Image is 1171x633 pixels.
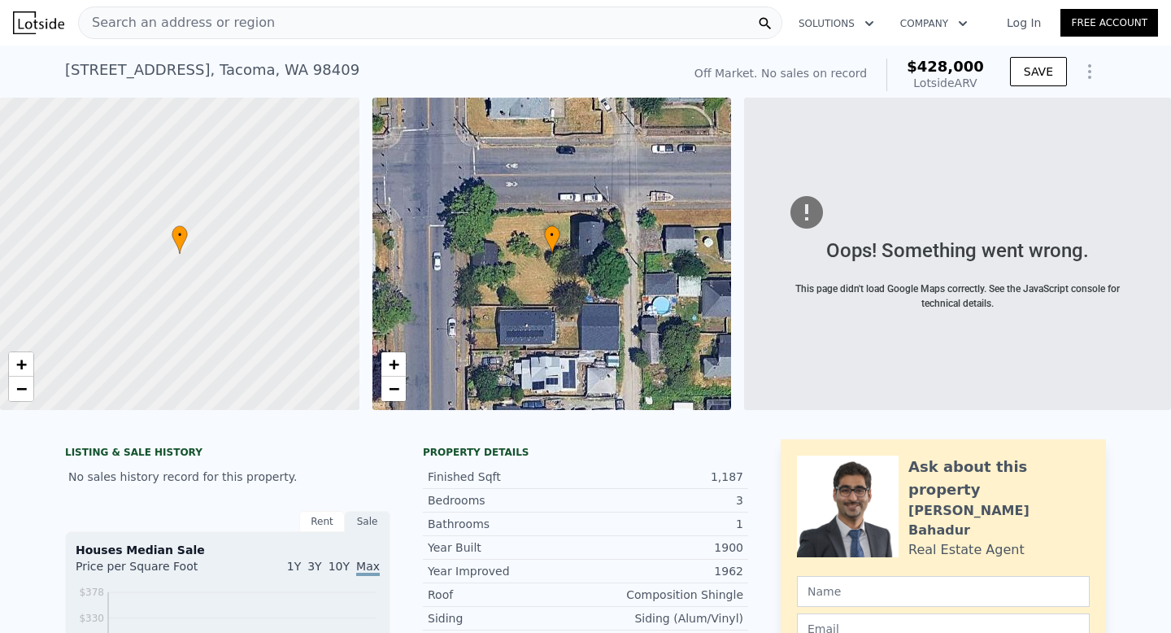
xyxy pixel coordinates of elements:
div: Siding (Alum/Vinyl) [585,610,743,626]
a: Zoom in [9,352,33,377]
img: Lotside [13,11,64,34]
span: Max [356,560,380,576]
span: 1Y [287,560,301,573]
div: 1,187 [585,469,743,485]
div: Finished Sqft [428,469,585,485]
div: Houses Median Sale [76,542,380,558]
span: $428,000 [907,58,984,75]
a: Log In [987,15,1060,31]
div: Composition Shingle [585,587,743,603]
div: [STREET_ADDRESS] , Tacoma , WA 98409 [65,59,359,81]
span: − [16,378,27,399]
div: Ask about this property [908,456,1090,501]
div: Bathrooms [428,516,585,532]
span: + [388,354,398,374]
div: Rent [299,511,345,532]
div: [PERSON_NAME] Bahadur [908,501,1090,540]
div: Sale [345,511,390,532]
span: + [16,354,27,374]
div: LISTING & SALE HISTORY [65,446,390,462]
div: Bedrooms [428,492,585,509]
a: Free Account [1060,9,1158,37]
div: 3 [585,492,743,509]
input: Name [797,576,1090,607]
div: This page didn't load Google Maps correctly. See the JavaScript console for technical details. [791,282,1125,311]
span: − [388,378,398,399]
button: Company [887,9,981,38]
tspan: $378 [79,587,104,598]
tspan: $330 [79,613,104,624]
div: Year Built [428,539,585,556]
button: SAVE [1010,57,1067,86]
div: 1962 [585,563,743,579]
div: No sales history record for this property. [65,462,390,491]
button: Show Options [1073,55,1106,88]
span: 10Y [329,560,350,573]
a: Zoom out [9,377,33,401]
div: Property details [423,446,748,459]
a: Zoom out [381,377,406,401]
span: • [544,228,560,242]
div: Siding [428,610,585,626]
div: Lotside ARV [907,75,984,91]
div: Roof [428,587,585,603]
div: 1900 [585,539,743,556]
div: Price per Square Foot [76,558,228,584]
span: • [172,228,188,242]
button: Solutions [786,9,887,38]
span: Search an address or region [79,13,275,33]
span: 3Y [307,560,321,573]
div: Year Improved [428,563,585,579]
div: Off Market. No sales on record [694,65,867,81]
div: • [172,225,188,254]
div: 1 [585,516,743,532]
div: • [544,225,560,254]
a: Zoom in [381,352,406,377]
div: Real Estate Agent [908,540,1025,560]
div: Oops! Something went wrong. [791,236,1125,265]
